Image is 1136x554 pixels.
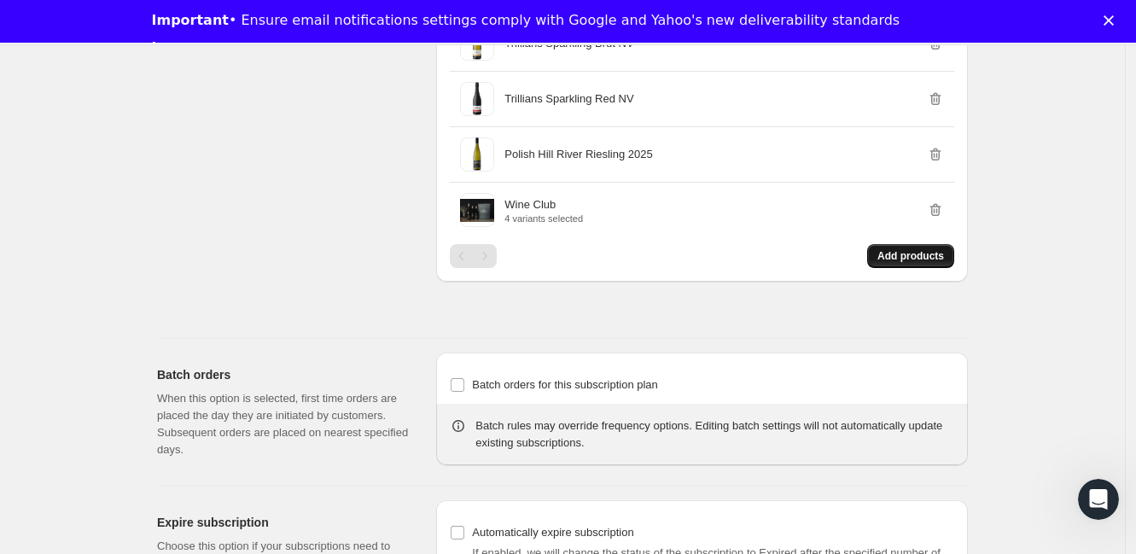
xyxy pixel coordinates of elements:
b: Important [152,12,229,28]
a: Learn more [152,39,240,58]
p: Polish Hill River Riesling 2025 [504,146,652,163]
button: Add products [867,244,954,268]
h2: Batch orders [157,366,409,383]
div: • Ensure email notifications settings comply with Google and Yahoo's new deliverability standards [152,12,900,29]
div: Close [1104,15,1121,26]
div: Batch rules may override frequency options. Editing batch settings will not automatically update ... [475,417,954,452]
p: Wine Club [504,196,556,213]
p: When this option is selected, first time orders are placed the day they are initiated by customer... [157,390,409,458]
span: Automatically expire subscription [472,526,633,539]
img: Polish Hill River Riesling 2025 [460,137,494,172]
iframe: Intercom live chat [1078,479,1119,520]
span: Batch orders for this subscription plan [472,378,658,391]
h2: Expire subscription [157,514,409,531]
p: Trillians Sparkling Red NV [504,90,633,108]
img: Trillians Sparkling Red NV [460,82,494,116]
p: 4 variants selected [504,213,583,224]
nav: Pagination [450,244,497,268]
span: Add products [877,249,944,263]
